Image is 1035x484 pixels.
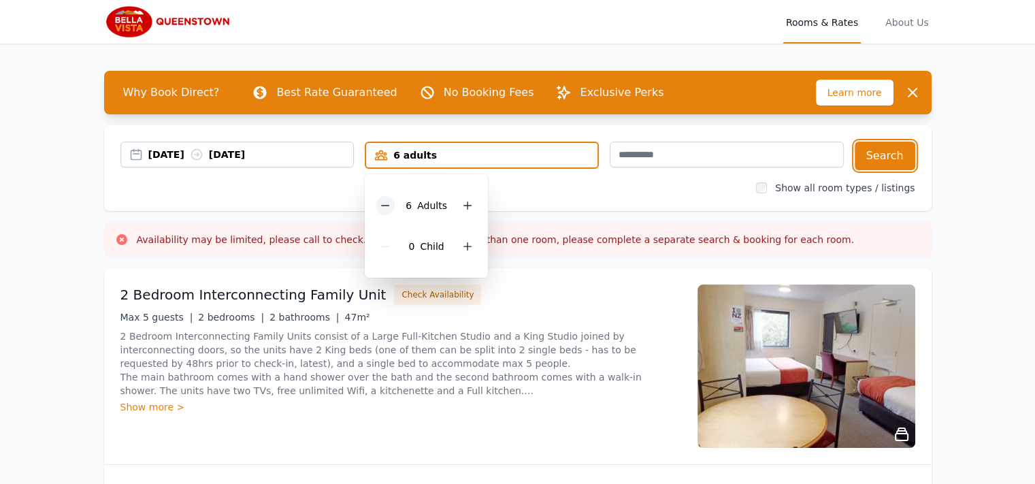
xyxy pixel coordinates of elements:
h3: Availability may be limited, please call to check. If you are wanting more than one room, please ... [137,233,855,246]
div: [DATE] [DATE] [148,148,354,161]
span: Max 5 guests | [120,312,193,323]
p: Exclusive Perks [580,84,663,101]
p: 2 Bedroom Interconnecting Family Units consist of a Large Full-Kitchen Studio and a King Studio j... [120,329,681,398]
span: 0 [408,241,414,252]
span: 2 bedrooms | [198,312,264,323]
span: Adult s [417,200,447,211]
p: No Booking Fees [444,84,534,101]
button: Search [855,142,915,170]
button: Check Availability [394,285,481,305]
span: 6 [406,200,412,211]
span: Why Book Direct? [112,79,231,106]
span: 47m² [345,312,370,323]
span: 2 bathrooms | [269,312,339,323]
span: Learn more [816,80,893,106]
div: 6 adults [366,148,597,162]
div: Show more > [120,400,681,414]
p: Best Rate Guaranteed [276,84,397,101]
span: Child [420,241,444,252]
img: Bella Vista Queenstown [104,5,235,38]
h3: 2 Bedroom Interconnecting Family Unit [120,285,387,304]
label: Show all room types / listings [775,182,915,193]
